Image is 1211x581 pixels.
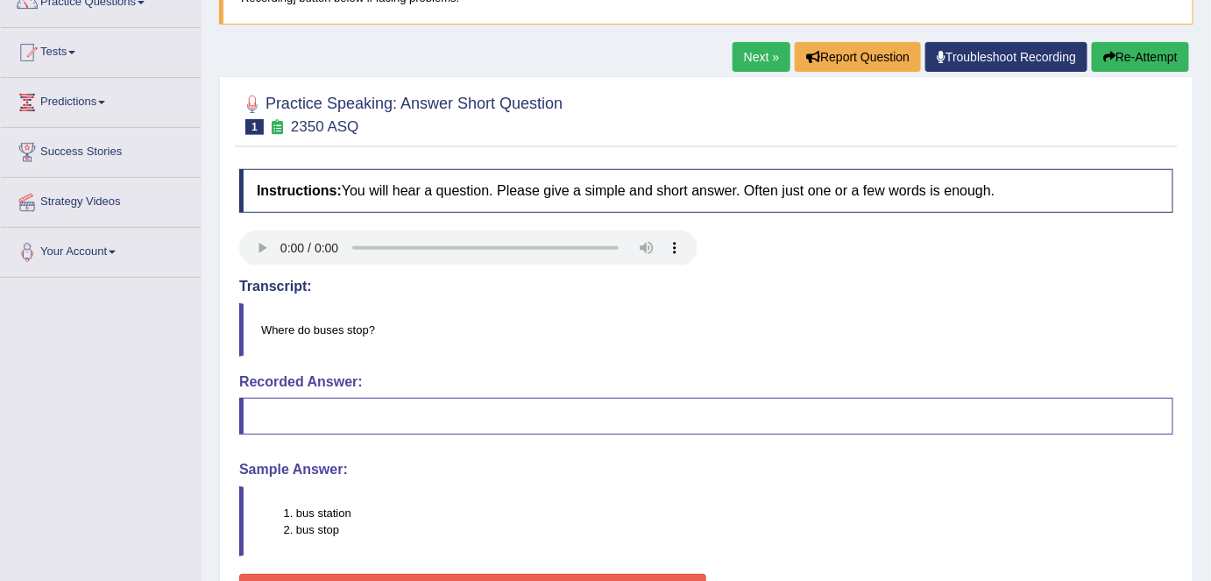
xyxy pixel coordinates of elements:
span: 1 [245,119,264,135]
a: Tests [1,28,201,72]
h4: Recorded Answer: [239,374,1173,390]
a: Predictions [1,78,201,122]
small: 2350 ASQ [291,118,359,135]
button: Re-Attempt [1092,42,1189,72]
b: Instructions: [257,183,342,198]
h4: Transcript: [239,279,1173,294]
h2: Practice Speaking: Answer Short Question [239,91,563,135]
small: Exam occurring question [268,119,287,136]
a: Strategy Videos [1,178,201,222]
h4: Sample Answer: [239,462,1173,478]
a: Success Stories [1,128,201,172]
blockquote: Where do buses stop? [239,303,1173,357]
button: Report Question [795,42,921,72]
a: Your Account [1,228,201,272]
a: Next » [733,42,790,72]
h4: You will hear a question. Please give a simple and short answer. Often just one or a few words is... [239,169,1173,213]
li: bus stop [296,521,1172,538]
a: Troubleshoot Recording [925,42,1087,72]
li: bus station [296,505,1172,521]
